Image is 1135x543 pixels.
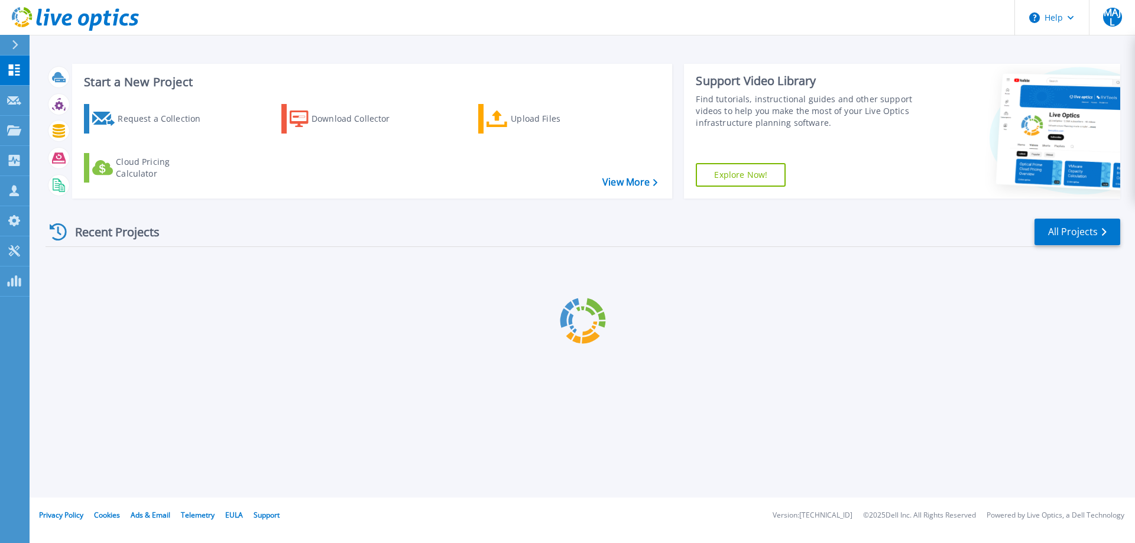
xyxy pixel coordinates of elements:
a: Telemetry [181,510,215,520]
a: Explore Now! [696,163,786,187]
div: Find tutorials, instructional guides and other support videos to help you make the most of your L... [696,93,918,129]
a: EULA [225,510,243,520]
a: All Projects [1035,219,1120,245]
a: Upload Files [478,104,610,134]
a: View More [602,177,657,188]
h3: Start a New Project [84,76,657,89]
div: Support Video Library [696,73,918,89]
a: Download Collector [281,104,413,134]
li: © 2025 Dell Inc. All Rights Reserved [863,512,976,519]
div: Request a Collection [118,107,212,131]
span: MAJL [1103,8,1122,27]
li: Version: [TECHNICAL_ID] [773,512,852,519]
li: Powered by Live Optics, a Dell Technology [987,512,1124,519]
div: Cloud Pricing Calculator [116,156,210,180]
a: Request a Collection [84,104,216,134]
a: Cookies [94,510,120,520]
a: Cloud Pricing Calculator [84,153,216,183]
a: Ads & Email [131,510,170,520]
div: Recent Projects [46,217,176,246]
a: Support [254,510,280,520]
div: Download Collector [312,107,406,131]
div: Upload Files [511,107,605,131]
a: Privacy Policy [39,510,83,520]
